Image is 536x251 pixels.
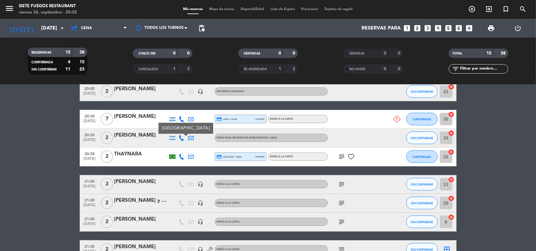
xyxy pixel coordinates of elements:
span: 20:30 [82,131,98,138]
span: pending_actions [198,24,205,32]
span: stripe [256,117,265,121]
strong: 0 [279,51,281,55]
strong: 11 [65,67,70,71]
span: stripe [256,155,265,159]
span: 3 [101,178,113,191]
span: 21:00 [82,215,98,222]
div: Siete Fuegos Restaurant [19,3,77,9]
span: [DATE] [82,184,98,191]
span: Menú a la carta [217,221,240,223]
i: filter_list [452,65,459,73]
i: add_box [465,24,474,32]
strong: 0 [293,51,296,55]
strong: 2 [293,67,296,71]
span: SENTADAS [244,52,261,55]
span: 21:30 [82,243,98,250]
i: looks_5 [445,24,453,32]
button: CONFIRMADA [406,150,438,163]
span: visa * 9149 [217,116,237,122]
div: [PERSON_NAME] [114,178,168,186]
div: [PERSON_NAME] [114,215,168,223]
strong: 1 [279,67,281,71]
div: [PERSON_NAME] [114,85,168,93]
i: turned_in_not [502,5,510,13]
i: arrow_drop_down [58,24,66,32]
span: 7 [101,113,113,125]
span: Pre-acceso [298,8,321,11]
i: credit_card [217,154,222,159]
strong: 0 [173,51,176,55]
span: 20:00 [82,85,98,92]
span: SIN CONFIRMAR [411,220,433,224]
span: [DATE] [82,119,98,126]
button: SIN CONFIRMAR [406,132,438,144]
span: 2 [101,132,113,144]
span: CONFIRMADA [413,155,431,159]
i: exit_to_app [485,5,493,13]
strong: 23 [79,67,86,71]
span: Tarjetas de regalo [321,8,356,11]
div: [PERSON_NAME] [114,131,168,139]
div: [PERSON_NAME] [114,243,168,251]
i: cancel [448,84,455,90]
span: 20:30 [82,112,98,119]
span: SIN CONFIRMAR [31,68,57,71]
i: subject [338,153,346,160]
strong: 0 [187,51,191,55]
i: menu [5,4,14,13]
strong: 15 [487,51,492,55]
span: Mapa de mesas [206,8,237,11]
i: headset_mic [198,181,203,187]
span: SIN CONFIRMAR [411,183,433,186]
span: 21:00 [82,196,98,203]
i: [DATE] [5,21,38,35]
span: Disponibilidad [237,8,267,11]
i: credit_card [217,116,222,122]
i: headset_mic [198,219,203,225]
strong: 38 [79,50,86,55]
span: master * 6605 [217,154,242,159]
span: CONFIRMADA [31,61,53,64]
i: cancel [448,149,455,155]
span: SIN CONFIRMAR [411,90,433,93]
span: 2 [101,197,113,209]
span: NO SHOW [349,68,365,71]
i: add_circle_outline [468,5,476,13]
i: cancel [448,176,455,183]
span: Menú a la carta [217,202,240,204]
button: SIN CONFIRMAR [406,197,438,209]
div: [GEOGRAPHIC_DATA] [159,123,213,134]
i: subject [338,180,346,188]
i: headset_mic [198,89,203,94]
span: 2 [101,150,113,163]
span: RE AGENDADA [244,68,267,71]
button: CONFIRMADA [406,113,438,125]
span: [DATE] [82,203,98,210]
span: SIN CONFIRMAR [411,201,433,205]
span: Sin menú asignado [217,90,245,93]
span: Cena [81,26,92,30]
span: 2 [101,85,113,98]
i: favorite_border [348,153,355,160]
div: [PERSON_NAME] [114,112,168,121]
strong: 0 [398,67,402,71]
i: power_settings_new [514,24,522,32]
i: looks_one [403,24,411,32]
span: Lista de Espera [267,8,298,11]
i: cancel [448,130,455,136]
i: looks_4 [434,24,442,32]
span: 21:00 [82,177,98,185]
strong: 0 [384,67,386,71]
span: SIN CONFIRMAR [411,136,433,140]
button: SIN CONFIRMAR [406,178,438,191]
span: RESERVADAS [31,51,51,54]
div: [PERSON_NAME] y [PERSON_NAME] [114,196,168,205]
i: looks_two [414,24,422,32]
span: 20:30 [82,150,98,157]
strong: 0 [384,51,386,55]
strong: 4 [68,60,70,64]
div: LOG OUT [505,19,531,38]
span: TOTAL [452,52,462,55]
i: subject [338,218,346,226]
button: SIN CONFIRMAR [406,216,438,228]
